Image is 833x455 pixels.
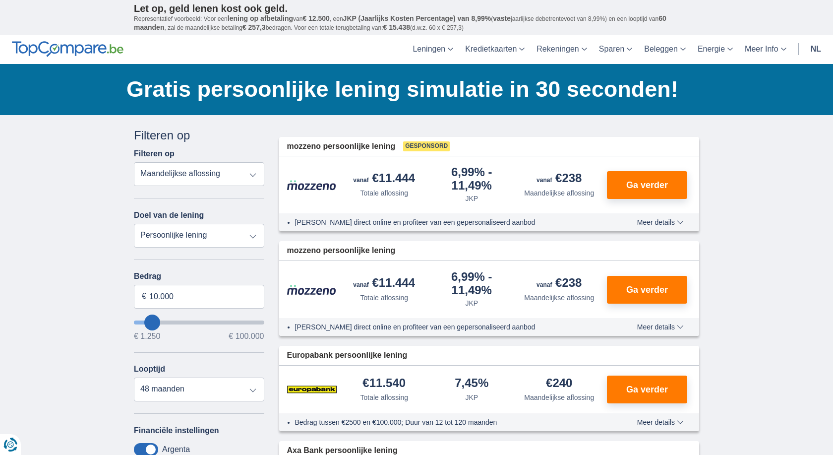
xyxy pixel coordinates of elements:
[637,419,684,426] span: Meer details
[228,14,293,22] span: lening op afbetaling
[630,323,691,331] button: Meer details
[455,377,488,390] div: 7,45%
[465,392,478,402] div: JKP
[134,332,160,340] span: € 1.250
[493,14,511,22] span: vaste
[626,181,668,190] span: Ga verder
[287,141,396,152] span: mozzeno persoonlijke lening
[607,171,687,199] button: Ga verder
[12,41,123,57] img: TopCompare
[134,272,264,281] label: Bedrag
[805,35,827,64] a: nl
[362,377,406,390] div: €11.540
[353,277,415,291] div: €11.444
[637,324,684,330] span: Meer details
[626,385,668,394] span: Ga verder
[403,141,450,151] span: Gesponsord
[383,23,410,31] span: € 15.438
[360,392,408,402] div: Totale aflossing
[134,149,175,158] label: Filteren op
[134,14,666,31] span: 60 maanden
[626,285,668,294] span: Ga verder
[142,291,146,302] span: €
[432,166,512,192] div: 6,99%
[353,172,415,186] div: €11.444
[465,298,478,308] div: JKP
[360,188,408,198] div: Totale aflossing
[295,322,601,332] li: [PERSON_NAME] direct online en profiteer van een gepersonaliseerd aanbod
[536,277,582,291] div: €238
[229,332,264,340] span: € 100.000
[638,35,692,64] a: Beleggen
[295,417,601,427] li: Bedrag tussen €2500 en €100.000; Duur van 12 tot 120 maanden
[162,445,190,454] label: Argenta
[459,35,531,64] a: Kredietkaarten
[360,293,408,303] div: Totale aflossing
[287,377,337,402] img: product.pl.alt Europabank
[739,35,792,64] a: Meer Info
[242,23,266,31] span: € 257,3
[343,14,491,22] span: JKP (Jaarlijks Kosten Percentage) van 8,99%
[407,35,459,64] a: Leningen
[524,188,594,198] div: Maandelijkse aflossing
[536,172,582,186] div: €238
[287,284,337,295] img: product.pl.alt Mozzeno
[546,377,572,390] div: €240
[134,321,264,325] input: wantToBorrow
[302,14,330,22] span: € 12.500
[531,35,593,64] a: Rekeningen
[607,276,687,304] button: Ga verder
[465,194,478,203] div: JKP
[134,426,219,435] label: Financiële instellingen
[126,74,699,105] h1: Gratis persoonlijke lening simulatie in 30 seconden!
[630,418,691,426] button: Meer details
[692,35,739,64] a: Energie
[593,35,639,64] a: Sparen
[134,2,699,14] p: Let op, geld lenen kost ook geld.
[134,127,264,144] div: Filteren op
[607,376,687,403] button: Ga verder
[134,211,204,220] label: Doel van de lening
[134,365,165,374] label: Looptijd
[637,219,684,226] span: Meer details
[134,14,699,32] p: Representatief voorbeeld: Voor een van , een ( jaarlijkse debetrentevoet van 8,99%) en een loopti...
[287,180,337,191] img: product.pl.alt Mozzeno
[295,217,601,227] li: [PERSON_NAME] direct online en profiteer van een gepersonaliseerd aanbod
[524,392,594,402] div: Maandelijkse aflossing
[287,245,396,257] span: mozzeno persoonlijke lening
[287,350,408,361] span: Europabank persoonlijke lening
[630,218,691,226] button: Meer details
[524,293,594,303] div: Maandelijkse aflossing
[432,271,512,296] div: 6,99%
